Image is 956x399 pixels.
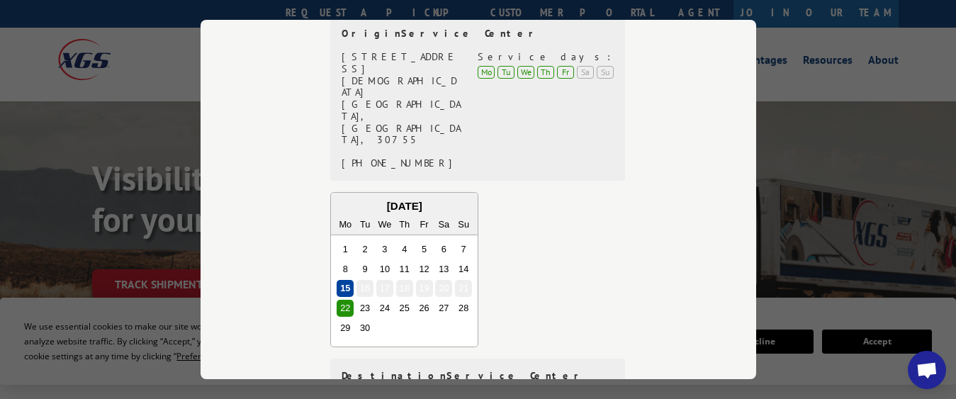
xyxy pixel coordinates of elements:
[455,241,472,258] div: Choose Sunday, September 7th, 2025
[376,281,393,298] div: Choose Wednesday, September 17th, 2025
[395,281,412,298] div: Choose Thursday, September 18th, 2025
[597,66,614,79] div: Su
[376,241,393,258] div: Choose Wednesday, September 3rd, 2025
[356,320,373,337] div: Choose Tuesday, September 30th, 2025
[376,261,393,278] div: Choose Wednesday, September 10th, 2025
[415,216,432,233] div: Fr
[455,300,472,317] div: Choose Sunday, September 28th, 2025
[342,51,461,99] div: [STREET_ADDRESS][DEMOGRAPHIC_DATA]
[455,281,472,298] div: Choose Sunday, September 21st, 2025
[415,261,432,278] div: Choose Friday, September 12th, 2025
[356,216,373,233] div: Tu
[337,281,354,298] div: Choose Monday, September 15th, 2025
[356,261,373,278] div: Choose Tuesday, September 9th, 2025
[356,281,373,298] div: Choose Tuesday, September 16th, 2025
[335,240,473,338] div: month 2025-09
[395,300,412,317] div: Choose Thursday, September 25th, 2025
[376,216,393,233] div: We
[435,281,452,298] div: Choose Saturday, September 20th, 2025
[435,300,452,317] div: Choose Saturday, September 27th, 2025
[908,351,946,389] div: Open chat
[415,241,432,258] div: Choose Friday, September 5th, 2025
[337,320,354,337] div: Choose Monday, September 29th, 2025
[395,241,412,258] div: Choose Thursday, September 4th, 2025
[356,241,373,258] div: Choose Tuesday, September 2nd, 2025
[342,99,461,146] div: [GEOGRAPHIC_DATA], [GEOGRAPHIC_DATA], 30755
[331,198,478,215] div: [DATE]
[337,241,354,258] div: Choose Monday, September 1st, 2025
[435,261,452,278] div: Choose Saturday, September 13th, 2025
[337,261,354,278] div: Choose Monday, September 8th, 2025
[356,300,373,317] div: Choose Tuesday, September 23rd, 2025
[455,216,472,233] div: Su
[415,281,432,298] div: Choose Friday, September 19th, 2025
[537,66,554,79] div: Th
[517,66,534,79] div: We
[478,66,495,79] div: Mo
[455,261,472,278] div: Choose Sunday, September 14th, 2025
[337,300,354,317] div: Choose Monday, September 22nd, 2025
[415,300,432,317] div: Choose Friday, September 26th, 2025
[376,300,393,317] div: Choose Wednesday, September 24th, 2025
[478,51,614,63] div: Service days:
[342,28,614,40] div: Origin Service Center
[337,216,354,233] div: Mo
[342,157,461,169] div: [PHONE_NUMBER]
[557,66,574,79] div: Fr
[395,261,412,278] div: Choose Thursday, September 11th, 2025
[435,216,452,233] div: Sa
[577,66,594,79] div: Sa
[497,66,514,79] div: Tu
[342,371,614,383] div: Destination Service Center
[435,241,452,258] div: Choose Saturday, September 6th, 2025
[395,216,412,233] div: Th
